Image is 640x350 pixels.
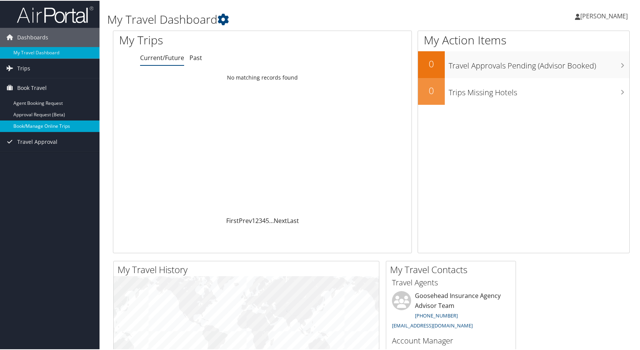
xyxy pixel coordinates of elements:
[17,58,30,77] span: Trips
[266,216,269,224] a: 5
[269,216,274,224] span: …
[418,57,445,70] h2: 0
[392,321,473,328] a: [EMAIL_ADDRESS][DOMAIN_NAME]
[418,77,629,104] a: 0Trips Missing Hotels
[189,53,202,61] a: Past
[113,70,411,84] td: No matching records found
[418,31,629,47] h1: My Action Items
[390,262,516,275] h2: My Travel Contacts
[449,56,629,70] h3: Travel Approvals Pending (Advisor Booked)
[17,27,48,46] span: Dashboards
[17,78,47,97] span: Book Travel
[274,216,287,224] a: Next
[580,11,628,20] span: [PERSON_NAME]
[119,31,282,47] h1: My Trips
[140,53,184,61] a: Current/Future
[107,11,459,27] h1: My Travel Dashboard
[287,216,299,224] a: Last
[415,311,458,318] a: [PHONE_NUMBER]
[255,216,259,224] a: 2
[17,132,57,151] span: Travel Approval
[239,216,252,224] a: Prev
[118,262,379,275] h2: My Travel History
[17,5,93,23] img: airportal-logo.png
[575,4,635,27] a: [PERSON_NAME]
[449,83,629,97] h3: Trips Missing Hotels
[392,335,510,345] h3: Account Manager
[259,216,262,224] a: 3
[388,290,514,331] li: Goosehead Insurance Agency Advisor Team
[392,277,510,287] h3: Travel Agents
[226,216,239,224] a: First
[262,216,266,224] a: 4
[418,50,629,77] a: 0Travel Approvals Pending (Advisor Booked)
[252,216,255,224] a: 1
[418,83,445,96] h2: 0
